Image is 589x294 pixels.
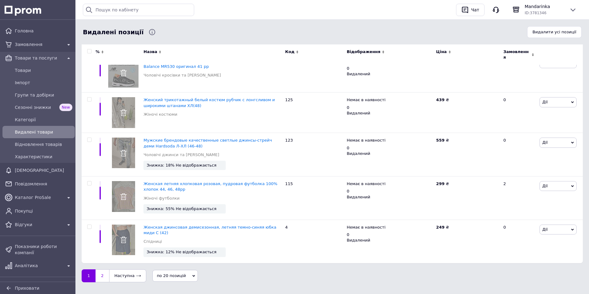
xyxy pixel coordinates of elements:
[96,49,100,55] span: %
[15,55,62,61] span: Товари та послуги
[15,67,72,73] span: Товари
[15,104,57,110] span: Сезонні знижки
[347,181,433,188] div: Немає в наявності
[347,49,380,55] span: Відображення
[500,176,538,220] div: 2
[347,225,433,232] div: Немає в наявності
[285,225,288,230] span: 4
[109,269,146,282] a: Наступна
[542,184,548,188] span: Дії
[143,152,219,158] a: Чоловічі джинси та [PERSON_NAME]
[347,138,433,151] div: 0
[347,181,433,194] div: 0
[112,225,135,255] img: Женская джинсовая демисезонная, летняя темно-синяя юбка миди С (42)
[15,28,72,34] span: Головна
[436,97,445,102] b: 439
[527,26,582,38] button: Видалити усі позиції
[347,71,433,77] div: Видалений
[500,133,538,176] div: 0
[285,181,293,186] span: 115
[112,181,135,212] img: Женская летняя хлопковая розовая, пудровая футболка 100% хлопок 44, 46, 48рр
[436,181,498,187] div: ₴
[436,97,498,103] div: ₴
[143,49,157,55] span: Назва
[500,53,538,93] div: 0
[15,194,62,201] span: Каталог ProSale
[285,138,293,143] span: 123
[347,225,433,238] div: 0
[436,225,498,230] div: ₴
[347,151,433,156] div: Видалений
[83,28,143,37] span: Видалені позиції
[143,225,276,235] a: Женская джинсовая демисезонная, летняя темно-синяя юбка миди С (42)
[15,167,72,173] span: [DEMOGRAPHIC_DATA]
[112,138,135,168] img: Мужские брендовые качественные светлые джинсы-стрейч деми Hardsoda Л-ХЛ (46-48)
[347,97,433,110] div: 0
[82,269,96,282] a: 1
[15,181,72,187] span: Повідомлення
[157,273,186,278] span: по 20 позицій
[143,239,162,244] a: Спідниці
[112,97,135,128] img: Женский трикотажный белый костюм рубчик с лонгсливом и широкими штанами ХЛ(48)
[15,41,62,48] span: Замовлення
[347,110,433,116] div: Видалений
[143,58,282,68] a: Мужские утепленные спортивные лицензионные кроссовки New Balance MR530 оригинал 41 рр
[143,97,275,108] a: Женский трикотажный белый костюм рубчик с лонгсливом и широкими штанами ХЛ(48)
[436,138,498,143] div: ₴
[147,250,216,254] span: Знижка: 12% Не відображається
[525,3,564,10] span: Mandarinka
[542,227,548,232] span: Дії
[96,269,109,282] a: 2
[15,129,72,135] span: Видалені товари
[542,140,548,145] span: Дії
[147,207,216,211] span: Знижка: 55% Не відображається
[15,263,62,269] span: Аналітика
[15,243,72,256] span: Показники роботи компанії
[347,238,433,243] div: Видалений
[470,5,480,14] div: Чат
[436,138,445,143] b: 559
[456,4,484,16] button: Чат
[108,58,139,88] img: Мужские утепленные спортивные лицензионные кроссовки New Balance MR530 оригинал 41 рр
[15,222,62,228] span: Відгуки
[15,92,72,98] span: Групи та добірки
[15,80,72,86] span: Імпорт
[347,97,433,105] div: Немає в наявності
[285,97,293,102] span: 125
[347,138,433,145] div: Немає в наявності
[436,225,445,230] b: 249
[15,286,39,291] span: Приховати
[285,49,294,55] span: Код
[436,181,445,186] b: 299
[436,49,447,55] span: Ціна
[15,117,72,123] span: Категорії
[525,11,546,15] span: ID: 3781346
[147,163,216,167] span: Знижка: 18% Не відображається
[143,72,221,78] a: Чоловічі кросівки та [PERSON_NAME]
[503,49,530,60] span: Замовлення
[15,154,72,160] span: Характеристики
[83,4,194,16] input: Пошук по кабінету
[347,194,433,200] div: Видалений
[143,196,179,201] a: Жіночі футболки
[542,100,548,104] span: Дії
[143,138,272,148] a: Мужские брендовые качественные светлые джинсы-стрейч деми Hardsoda Л-ХЛ (46-48)
[143,181,277,192] a: Женская летняя хлопковая розовая, пудровая футболка 100% хлопок 44, 46, 48рр
[500,93,538,133] div: 0
[59,104,72,111] span: New
[15,141,72,147] span: Відновлення товарів
[143,112,177,117] a: Жіночі костюми
[15,208,72,214] span: Покупці
[500,220,538,263] div: 0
